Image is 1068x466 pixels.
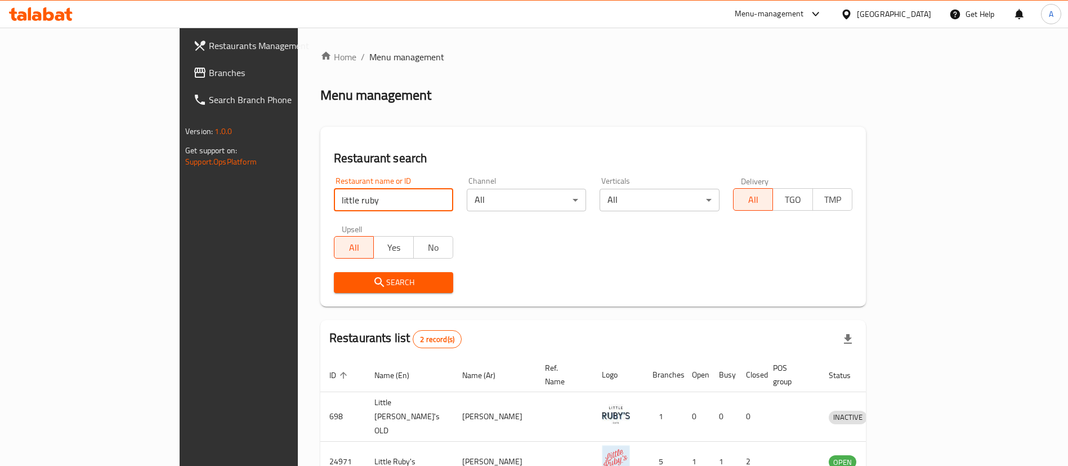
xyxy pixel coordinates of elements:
span: TGO [777,192,808,208]
td: 0 [683,392,710,442]
th: Busy [710,358,737,392]
span: Branches [209,66,349,79]
td: 0 [737,392,764,442]
td: Little [PERSON_NAME]'s OLD [365,392,453,442]
span: All [339,239,369,256]
h2: Restaurants list [329,330,462,348]
span: All [738,192,768,208]
span: Menu management [369,50,444,64]
div: INACTIVE [829,411,867,424]
button: No [413,236,453,259]
label: Upsell [342,225,363,233]
div: All [467,189,586,211]
th: Branches [644,358,683,392]
th: Closed [737,358,764,392]
div: [GEOGRAPHIC_DATA] [857,8,931,20]
button: All [733,188,773,211]
span: Name (En) [374,369,424,382]
td: [PERSON_NAME] [453,392,536,442]
button: TGO [772,188,812,211]
img: Little Ruby's OLD [602,401,630,429]
div: Menu-management [735,7,804,21]
input: Search for restaurant name or ID.. [334,189,453,211]
span: Ref. Name [545,361,579,388]
a: Restaurants Management [184,32,358,59]
span: Restaurants Management [209,39,349,52]
button: Search [334,272,453,293]
a: Support.OpsPlatform [185,154,257,169]
span: No [418,239,449,256]
li: / [361,50,365,64]
h2: Restaurant search [334,150,852,167]
span: Search Branch Phone [209,93,349,106]
span: Version: [185,124,213,139]
span: POS group [773,361,806,388]
label: Delivery [741,177,769,185]
span: Name (Ar) [462,369,510,382]
span: Yes [378,239,409,256]
span: Search [343,276,444,290]
a: Branches [184,59,358,86]
button: Yes [373,236,413,259]
span: Get support on: [185,143,237,158]
th: Open [683,358,710,392]
nav: breadcrumb [320,50,866,64]
div: All [600,189,719,211]
th: Logo [593,358,644,392]
span: TMP [817,192,848,208]
span: ID [329,369,351,382]
div: Export file [834,326,861,353]
button: TMP [812,188,852,211]
span: INACTIVE [829,411,867,424]
span: Status [829,369,865,382]
button: All [334,236,374,259]
a: Search Branch Phone [184,86,358,113]
span: A [1049,8,1053,20]
td: 1 [644,392,683,442]
span: 1.0.0 [215,124,232,139]
span: 2 record(s) [413,334,461,345]
td: 0 [710,392,737,442]
h2: Menu management [320,86,431,104]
